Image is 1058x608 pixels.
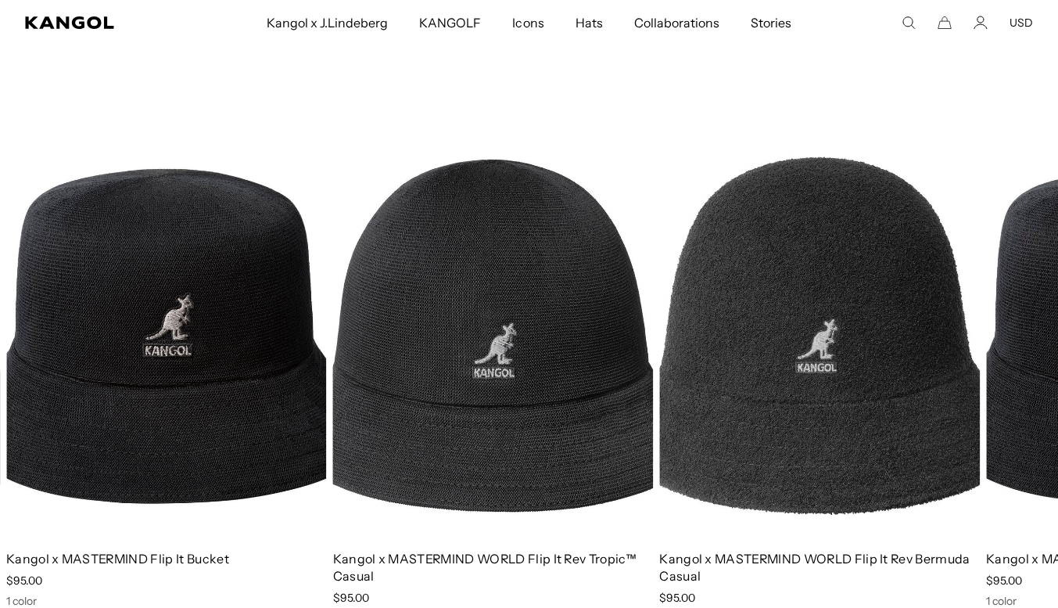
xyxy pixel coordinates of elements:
summary: Search here [902,16,916,30]
button: Cart [938,16,952,30]
p: Kangol x MASTERMIND WORLD Flip It Rev Tropic™ Casual [333,550,654,585]
p: Kangol x MASTERMIND Flip It Bucket [6,550,327,567]
span: $95.00 [6,574,42,588]
span: $95.00 [333,591,369,605]
span: $95.00 [986,574,1022,588]
img: color-black [6,135,327,537]
img: 792179789885 [333,135,654,537]
a: Account [974,16,988,30]
div: 1 color [6,594,327,608]
p: Kangol x MASTERMIND WORLD Flip It Rev Bermuda Casual [659,550,980,585]
button: USD [1010,16,1033,30]
span: $95.00 [659,591,695,605]
a: Kangol [25,16,175,29]
img: color-black [659,135,980,537]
